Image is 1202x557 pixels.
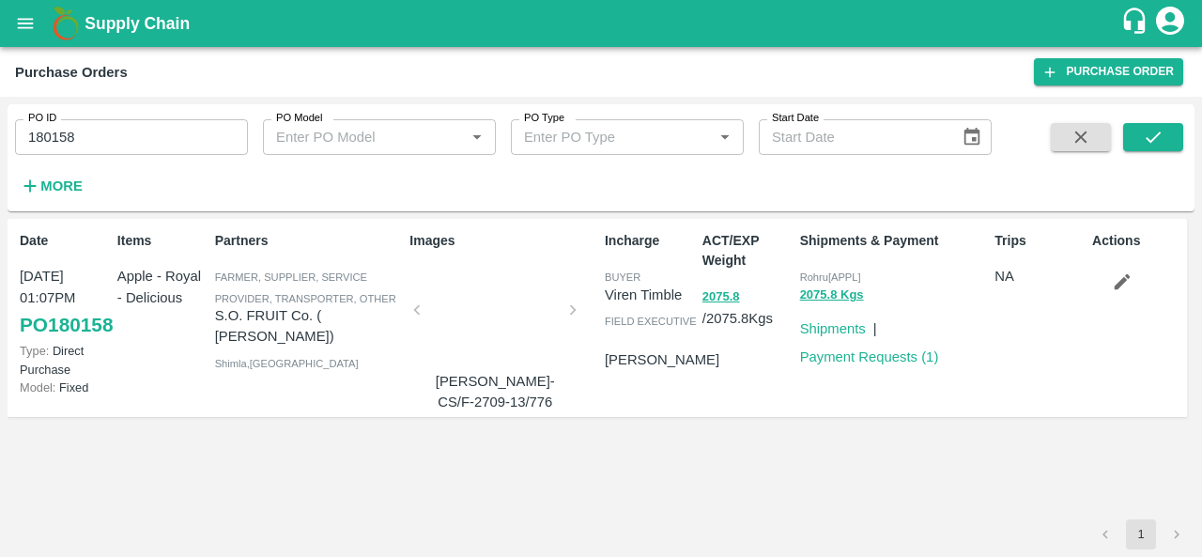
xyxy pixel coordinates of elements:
[20,342,110,378] p: Direct Purchase
[800,271,861,283] span: Rohru[APPL]
[800,231,988,251] p: Shipments & Payment
[800,321,866,336] a: Shipments
[465,125,489,149] button: Open
[800,349,939,364] a: Payment Requests (1)
[1120,7,1153,40] div: customer-support
[409,231,597,251] p: Images
[117,266,208,308] p: Apple - Royal - Delicious
[1087,519,1194,549] nav: pagination navigation
[20,266,110,308] p: [DATE] 01:07PM
[605,316,697,327] span: field executive
[605,349,719,370] p: [PERSON_NAME]
[4,2,47,45] button: open drawer
[85,10,1120,37] a: Supply Chain
[215,358,359,369] span: Shimla , [GEOGRAPHIC_DATA]
[1126,519,1156,549] button: page 1
[276,111,323,126] label: PO Model
[15,170,87,202] button: More
[605,285,695,305] p: Viren Timble
[40,178,83,193] strong: More
[215,271,396,303] span: Farmer, Supplier, Service Provider, Transporter, Other
[15,60,128,85] div: Purchase Orders
[516,125,683,149] input: Enter PO Type
[772,111,819,126] label: Start Date
[20,380,55,395] span: Model:
[605,271,640,283] span: buyer
[1092,231,1182,251] p: Actions
[215,231,403,251] p: Partners
[1034,58,1183,85] a: Purchase Order
[20,379,110,396] p: Fixed
[20,344,49,358] span: Type:
[702,286,740,308] button: 2075.8
[759,119,947,155] input: Start Date
[994,231,1085,251] p: Trips
[866,311,877,339] div: |
[20,308,113,342] a: PO180158
[20,231,110,251] p: Date
[605,231,695,251] p: Incharge
[15,119,248,155] input: Enter PO ID
[1153,4,1187,43] div: account of current user
[85,14,190,33] b: Supply Chain
[702,286,793,329] p: / 2075.8 Kgs
[28,111,56,126] label: PO ID
[702,231,793,271] p: ACT/EXP Weight
[800,285,864,306] button: 2075.8 Kgs
[713,125,737,149] button: Open
[117,231,208,251] p: Items
[994,266,1085,286] p: NA
[424,371,565,413] p: [PERSON_NAME]-CS/F-2709-13/776
[954,119,990,155] button: Choose date
[215,305,403,348] p: S.O. FRUIT Co. ( [PERSON_NAME])
[524,111,564,126] label: PO Type
[269,125,435,149] input: Enter PO Model
[47,5,85,42] img: logo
